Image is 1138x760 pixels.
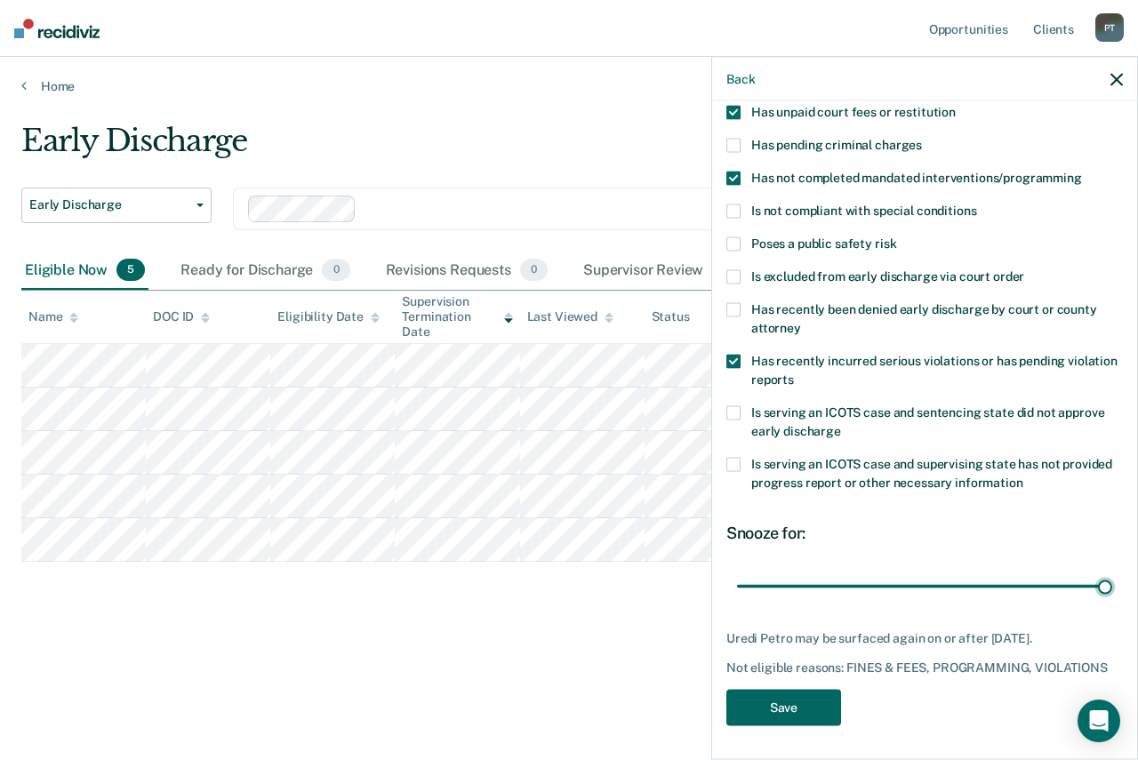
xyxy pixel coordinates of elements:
[751,105,956,119] span: Has unpaid court fees or restitution
[751,171,1082,185] span: Has not completed mandated interventions/programming
[652,309,690,324] div: Status
[153,309,210,324] div: DOC ID
[21,123,1046,173] div: Early Discharge
[116,259,145,282] span: 5
[751,269,1024,284] span: Is excluded from early discharge via court order
[580,252,742,291] div: Supervisor Review
[1095,13,1124,42] div: P T
[726,71,755,86] button: Back
[726,660,1123,676] div: Not eligible reasons: FINES & FEES, PROGRAMMING, VIOLATIONS
[14,19,100,38] img: Recidiviz
[1078,700,1120,742] div: Open Intercom Messenger
[751,302,1097,335] span: Has recently been denied early discharge by court or county attorney
[751,204,976,218] span: Is not compliant with special conditions
[21,252,148,291] div: Eligible Now
[751,236,896,251] span: Poses a public safety risk
[726,630,1123,645] div: Uredi Petro may be surfaced again on or after [DATE].
[382,252,551,291] div: Revisions Requests
[322,259,349,282] span: 0
[726,524,1123,543] div: Snooze for:
[177,252,353,291] div: Ready for Discharge
[751,457,1112,490] span: Is serving an ICOTS case and supervising state has not provided progress report or other necessar...
[277,309,380,324] div: Eligibility Date
[28,309,78,324] div: Name
[29,197,189,212] span: Early Discharge
[520,259,548,282] span: 0
[402,294,512,339] div: Supervision Termination Date
[751,354,1118,387] span: Has recently incurred serious violations or has pending violation reports
[726,690,841,726] button: Save
[527,309,613,324] div: Last Viewed
[751,405,1104,438] span: Is serving an ICOTS case and sentencing state did not approve early discharge
[21,78,1117,94] a: Home
[751,138,922,152] span: Has pending criminal charges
